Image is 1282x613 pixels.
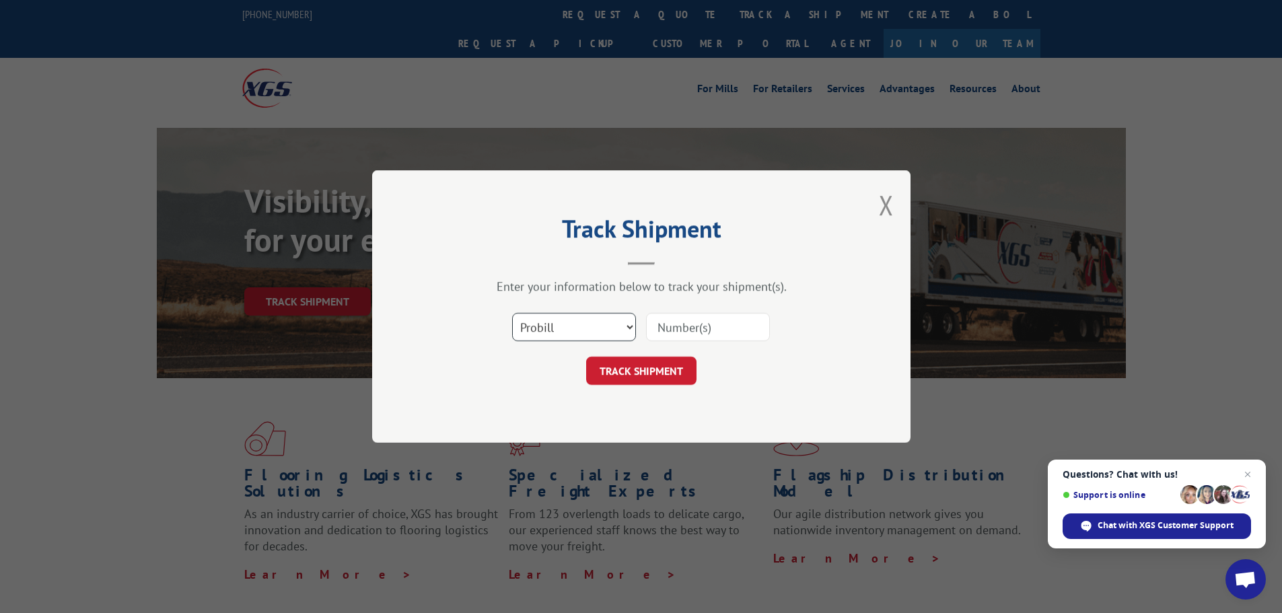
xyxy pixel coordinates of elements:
[879,187,894,223] button: Close modal
[439,279,843,294] div: Enter your information below to track your shipment(s).
[1063,490,1176,500] span: Support is online
[646,313,770,341] input: Number(s)
[1225,559,1266,600] a: Open chat
[586,357,697,385] button: TRACK SHIPMENT
[1098,519,1234,532] span: Chat with XGS Customer Support
[1063,513,1251,539] span: Chat with XGS Customer Support
[439,219,843,245] h2: Track Shipment
[1063,469,1251,480] span: Questions? Chat with us!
